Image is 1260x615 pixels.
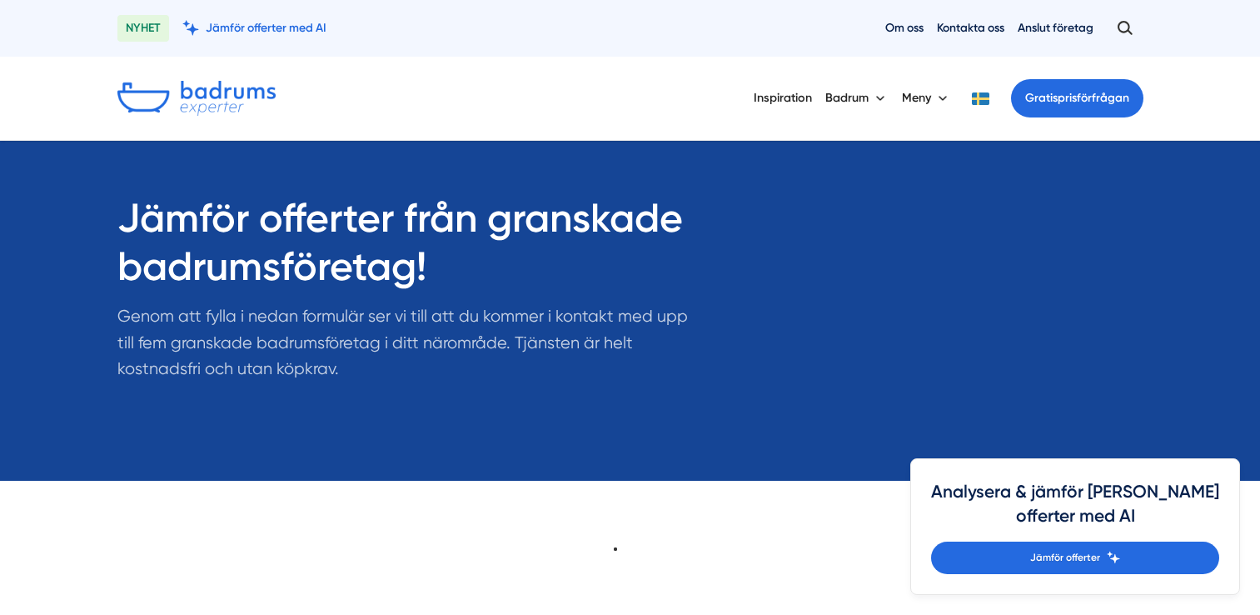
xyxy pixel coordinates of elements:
[825,77,889,120] button: Badrum
[1018,20,1093,36] a: Anslut företag
[1025,91,1058,105] span: Gratis
[182,20,326,36] a: Jämför offerter med AI
[937,20,1004,36] a: Kontakta oss
[117,15,169,42] span: NYHET
[931,542,1219,574] a: Jämför offerter
[117,303,705,390] p: Genom att fylla i nedan formulär ser vi till att du kommer i kontakt med upp till fem granskade b...
[1011,79,1143,117] a: Gratisprisförfrågan
[206,20,326,36] span: Jämför offerter med AI
[1030,550,1100,566] span: Jämför offerter
[117,194,705,303] h1: Jämför offerter från granskade badrumsföretag!
[885,20,924,36] a: Om oss
[902,77,951,120] button: Meny
[117,81,276,116] img: Badrumsexperter.se logotyp
[754,77,812,119] a: Inspiration
[931,479,1219,542] h4: Analysera & jämför [PERSON_NAME] offerter med AI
